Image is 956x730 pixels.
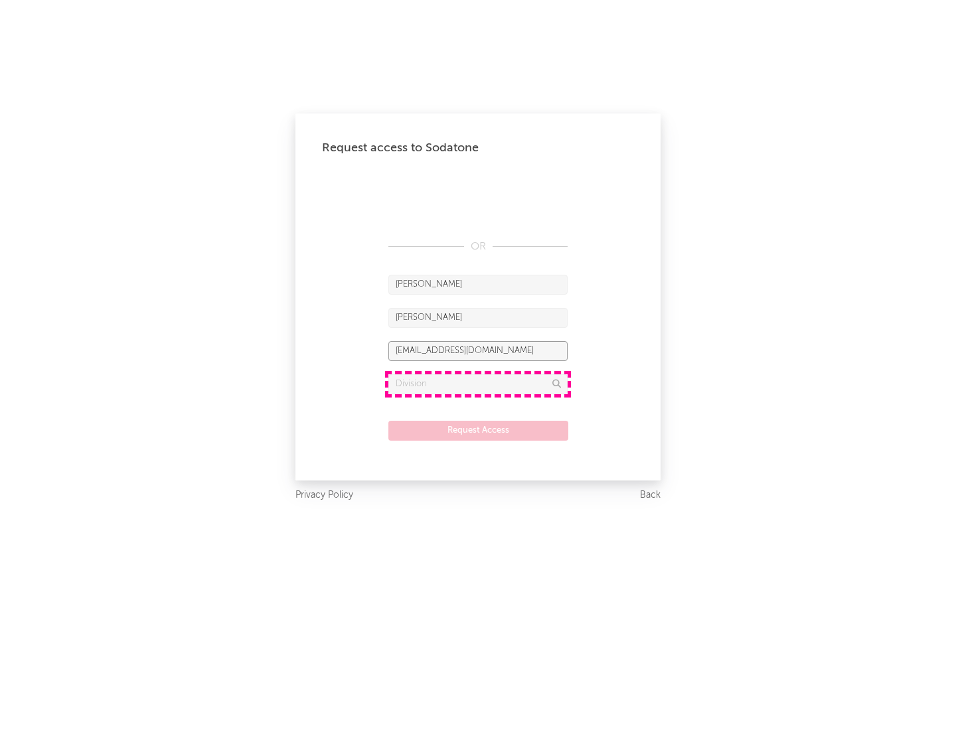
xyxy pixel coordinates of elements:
[388,374,568,394] input: Division
[388,341,568,361] input: Email
[322,140,634,156] div: Request access to Sodatone
[388,239,568,255] div: OR
[388,275,568,295] input: First Name
[388,421,568,441] button: Request Access
[640,487,661,504] a: Back
[295,487,353,504] a: Privacy Policy
[388,308,568,328] input: Last Name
